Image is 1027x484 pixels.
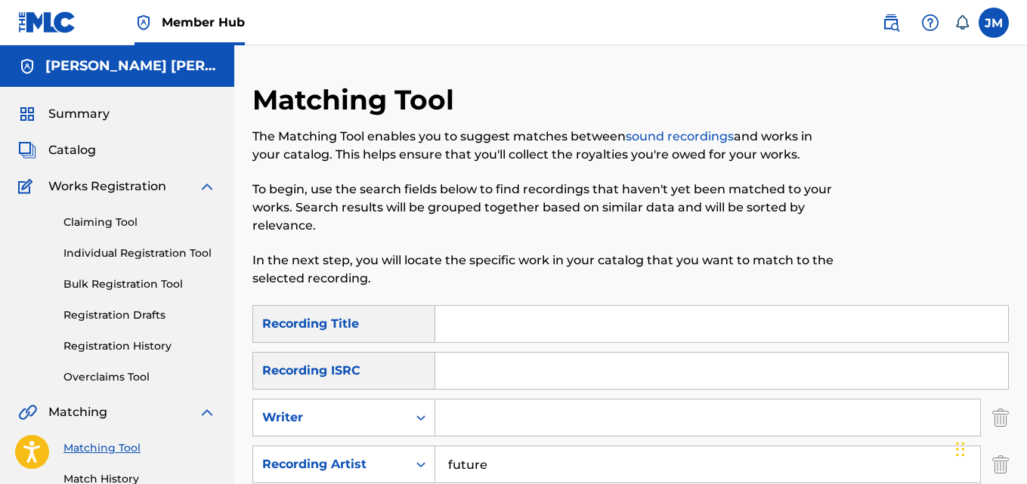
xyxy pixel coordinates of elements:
[252,251,835,288] p: In the next step, you will locate the specific work in your catalog that you want to match to the...
[18,403,37,421] img: Matching
[252,83,462,117] h2: Matching Tool
[921,14,939,32] img: help
[48,141,96,159] span: Catalog
[45,57,216,75] h5: Jon Josef P. Miller
[63,369,216,385] a: Overclaims Tool
[252,128,835,164] p: The Matching Tool enables you to suggest matches between and works in your catalog. This helps en...
[876,8,906,38] a: Public Search
[18,177,38,196] img: Works Registration
[262,408,398,427] div: Writer
[63,307,216,323] a: Registration Drafts
[18,141,96,159] a: CatalogCatalog
[48,105,110,123] span: Summary
[162,14,245,31] span: Member Hub
[63,440,216,456] a: Matching Tool
[979,8,1009,38] div: User Menu
[18,11,76,33] img: MLC Logo
[18,141,36,159] img: Catalog
[63,338,216,354] a: Registration History
[48,403,107,421] span: Matching
[63,214,216,230] a: Claiming Tool
[985,289,1027,411] iframe: Resource Center
[915,8,945,38] div: Help
[252,180,835,235] p: To begin, use the search fields below to find recordings that haven't yet been matched to your wo...
[18,57,36,76] img: Accounts
[951,412,1027,484] iframe: Chat Widget
[18,105,36,123] img: Summary
[956,427,965,472] div: Drag
[198,403,216,421] img: expand
[63,245,216,261] a: Individual Registration Tool
[63,276,216,292] a: Bulk Registration Tool
[626,129,734,143] a: sound recordings
[198,177,216,196] img: expand
[882,14,900,32] img: search
[262,455,398,473] div: Recording Artist
[135,14,153,32] img: Top Rightsholder
[48,177,166,196] span: Works Registration
[18,105,110,123] a: SummarySummary
[954,15,970,30] div: Notifications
